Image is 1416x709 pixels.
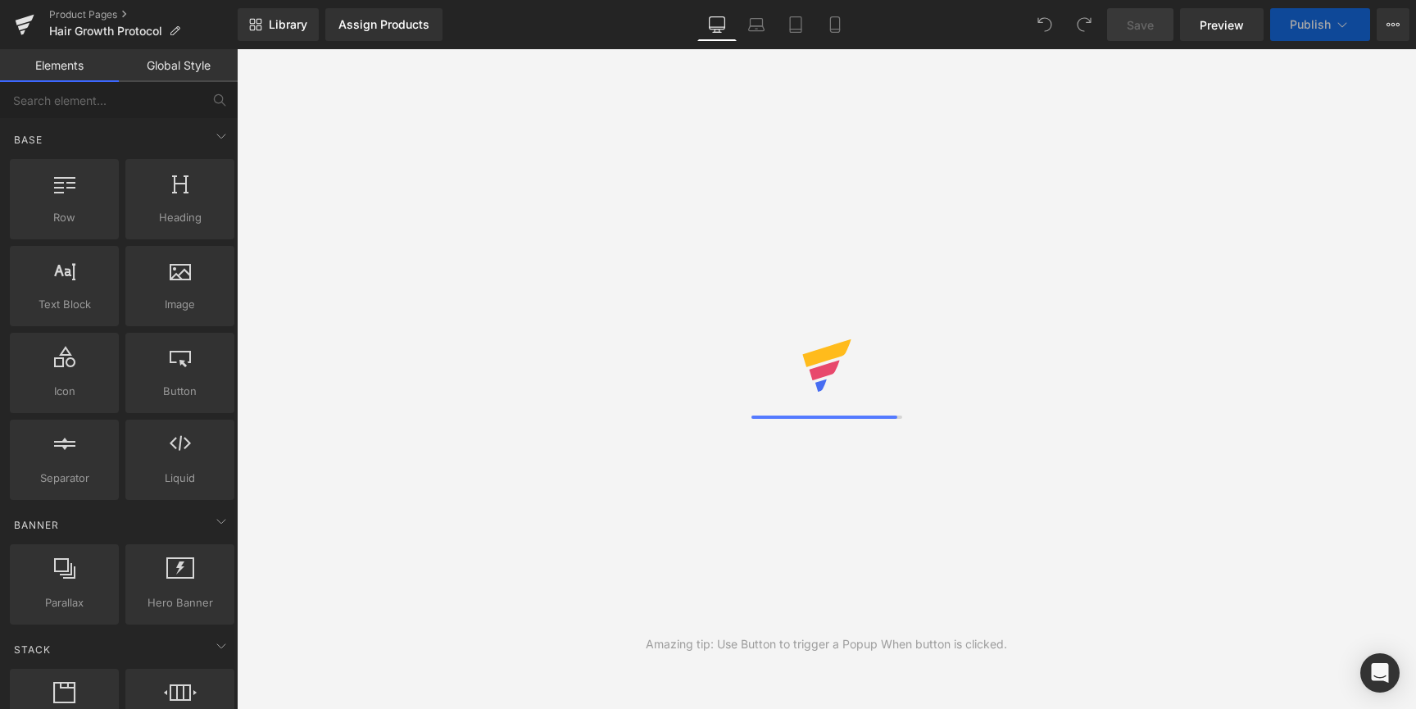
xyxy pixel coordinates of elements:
span: Publish [1290,18,1331,31]
span: Icon [15,383,114,400]
button: More [1377,8,1409,41]
span: Row [15,209,114,226]
span: Hair Growth Protocol [49,25,162,38]
span: Parallax [15,594,114,611]
span: Liquid [130,470,229,487]
a: Desktop [697,8,737,41]
span: Heading [130,209,229,226]
span: Base [12,132,44,148]
span: Separator [15,470,114,487]
span: Preview [1200,16,1244,34]
a: Global Style [119,49,238,82]
button: Undo [1028,8,1061,41]
div: Open Intercom Messenger [1360,653,1400,693]
span: Stack [12,642,52,657]
a: Product Pages [49,8,238,21]
button: Publish [1270,8,1370,41]
span: Button [130,383,229,400]
div: Assign Products [338,18,429,31]
span: Image [130,296,229,313]
a: New Library [238,8,319,41]
span: Text Block [15,296,114,313]
span: Banner [12,517,61,533]
span: Hero Banner [130,594,229,611]
a: Laptop [737,8,776,41]
div: Amazing tip: Use Button to trigger a Popup When button is clicked. [646,635,1007,653]
a: Mobile [815,8,855,41]
a: Preview [1180,8,1264,41]
span: Library [269,17,307,32]
button: Redo [1068,8,1101,41]
a: Tablet [776,8,815,41]
span: Save [1127,16,1154,34]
